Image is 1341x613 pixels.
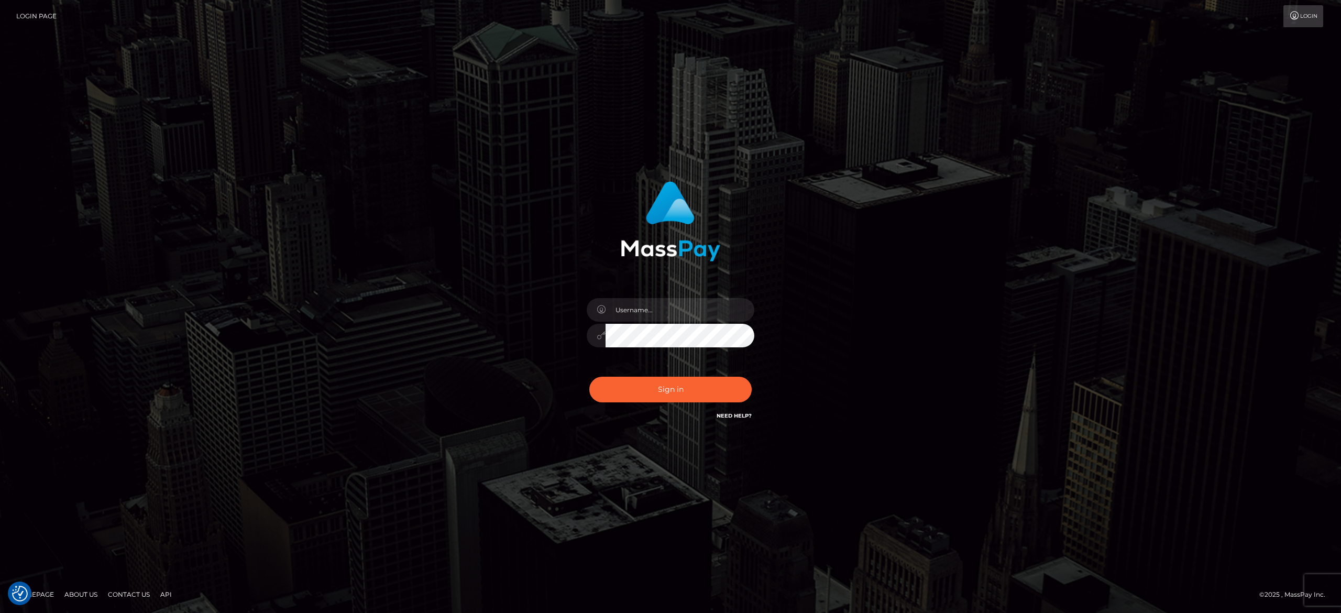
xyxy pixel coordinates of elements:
input: Username... [606,298,754,322]
img: Revisit consent button [12,586,28,601]
button: Consent Preferences [12,586,28,601]
a: Login Page [16,5,57,27]
a: Need Help? [717,412,752,419]
a: Contact Us [104,586,154,603]
a: API [156,586,176,603]
a: Homepage [12,586,58,603]
img: MassPay Login [621,181,720,261]
a: About Us [60,586,102,603]
div: © 2025 , MassPay Inc. [1259,589,1333,600]
button: Sign in [589,377,752,402]
a: Login [1283,5,1323,27]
